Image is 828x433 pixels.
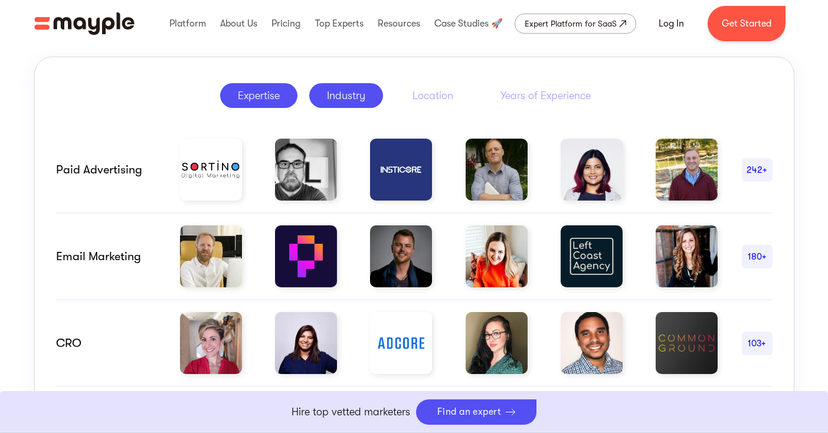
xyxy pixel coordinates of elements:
[327,88,365,103] div: Industry
[644,9,698,38] a: Log In
[500,88,591,103] div: Years of Experience
[515,14,636,34] a: Expert Platform for SaaS
[742,250,773,264] div: 180+
[525,17,617,31] div: Expert Platform for SaaS
[708,6,786,41] a: Get Started
[238,88,280,103] div: Expertise
[269,5,303,42] div: Pricing
[375,5,423,42] div: Resources
[34,12,135,35] img: Mayple logo
[34,12,135,35] a: home
[413,88,453,103] div: Location
[56,250,156,264] div: email marketing
[56,163,156,177] div: Paid advertising
[616,296,828,433] iframe: Chat Widget
[312,5,366,42] div: Top Experts
[217,5,260,42] div: About Us
[166,5,209,42] div: Platform
[742,163,773,177] div: 242+
[56,336,156,350] div: CRO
